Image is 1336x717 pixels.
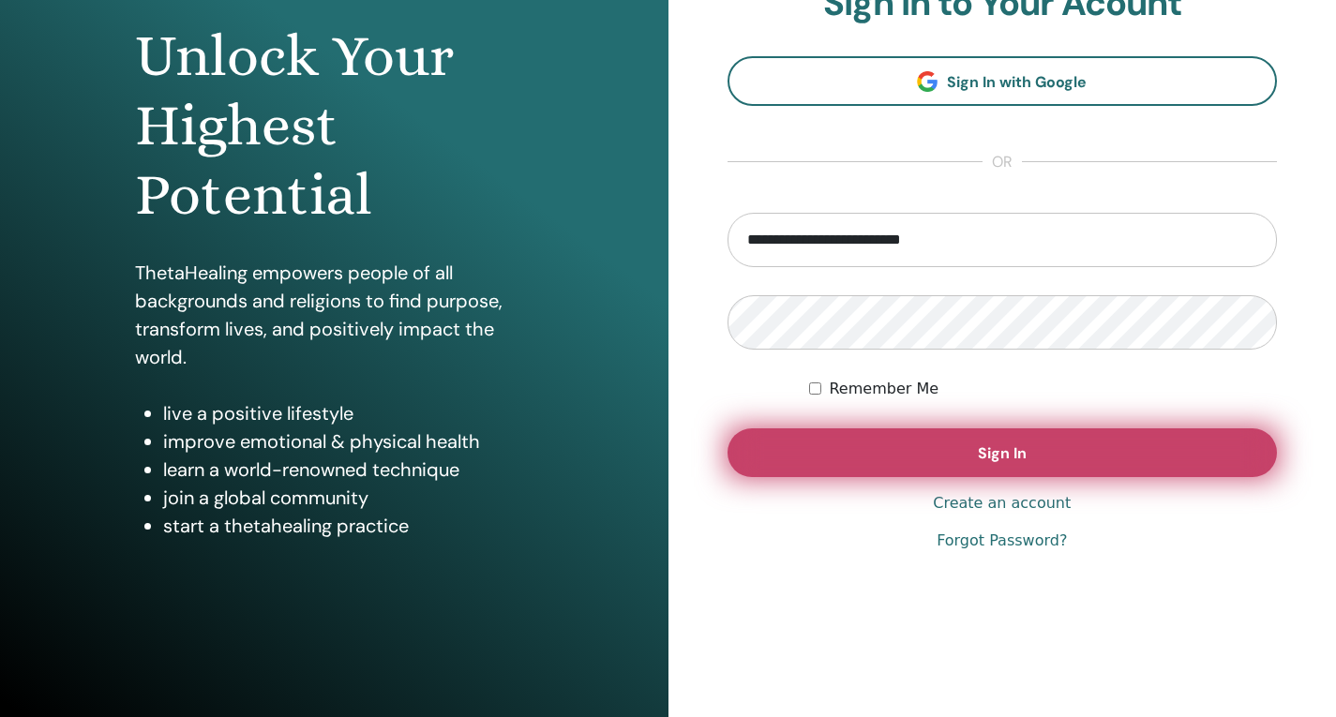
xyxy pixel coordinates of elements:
[163,512,533,540] li: start a thetahealing practice
[933,492,1071,515] a: Create an account
[135,22,533,231] h1: Unlock Your Highest Potential
[983,151,1022,173] span: or
[829,378,938,400] label: Remember Me
[809,378,1277,400] div: Keep me authenticated indefinitely or until I manually logout
[163,484,533,512] li: join a global community
[978,443,1027,463] span: Sign In
[135,259,533,371] p: ThetaHealing empowers people of all backgrounds and religions to find purpose, transform lives, a...
[728,56,1278,106] a: Sign In with Google
[163,427,533,456] li: improve emotional & physical health
[937,530,1067,552] a: Forgot Password?
[163,456,533,484] li: learn a world-renowned technique
[163,399,533,427] li: live a positive lifestyle
[947,72,1087,92] span: Sign In with Google
[728,428,1278,477] button: Sign In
